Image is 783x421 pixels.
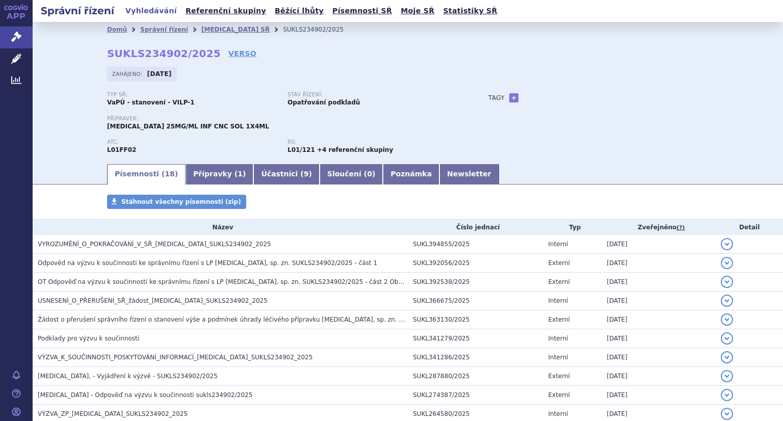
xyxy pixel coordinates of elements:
h3: Tagy [488,92,505,104]
a: Poznámka [383,164,439,185]
p: Stav řízení: [288,92,458,98]
span: KEYTRUDA, - Vyjádření k výzvě - SUKLS234902/2025 [38,373,218,380]
span: Interní [549,297,568,304]
span: Externí [549,316,570,323]
td: [DATE] [602,329,716,348]
td: [DATE] [602,254,716,273]
td: SUKL392056/2025 [408,254,543,273]
h2: Správní řízení [33,4,122,18]
strong: SUKLS234902/2025 [107,47,221,60]
td: SUKL366675/2025 [408,292,543,310]
a: VERSO [228,48,256,59]
td: SUKL341279/2025 [408,329,543,348]
li: SUKLS234902/2025 [283,22,357,37]
a: [MEDICAL_DATA] SŘ [201,26,270,33]
strong: PEMBROLIZUMAB [107,146,136,153]
th: Detail [716,220,783,235]
a: Přípravky (1) [186,164,253,185]
td: SUKL274387/2025 [408,386,543,405]
button: detail [721,276,733,288]
span: Externí [549,259,570,267]
a: Vyhledávání [122,4,180,18]
span: [MEDICAL_DATA] 25MG/ML INF CNC SOL 1X4ML [107,123,269,130]
a: Moje SŘ [398,4,437,18]
span: Externí [549,278,570,285]
span: Zahájeno: [112,70,144,78]
button: detail [721,389,733,401]
span: Externí [549,373,570,380]
a: Sloučení (0) [320,164,383,185]
button: detail [721,295,733,307]
th: Typ [543,220,602,235]
td: [DATE] [602,235,716,254]
span: Interní [549,335,568,342]
strong: [DATE] [147,70,172,77]
button: detail [721,238,733,250]
th: Číslo jednací [408,220,543,235]
span: 0 [367,170,372,178]
a: Účastníci (9) [253,164,319,185]
td: [DATE] [602,292,716,310]
td: [DATE] [602,348,716,367]
a: Stáhnout všechny písemnosti (zip) [107,195,246,209]
span: KEYTRUDA - Odpověď na výzvu k součinnosti sukls234902/2025 [38,391,252,399]
a: Písemnosti (18) [107,164,186,185]
a: Statistiky SŘ [440,4,500,18]
button: detail [721,332,733,345]
p: ATC: [107,139,277,145]
td: SUKL363130/2025 [408,310,543,329]
a: + [509,93,518,102]
span: Odpověd na výzvu k součinnosti ke správnímu řízení s LP Keytruda, sp. zn. SUKLS234902/2025 - část 1 [38,259,377,267]
a: Newsletter [439,164,499,185]
a: Písemnosti SŘ [329,4,395,18]
span: Interní [549,241,568,248]
span: Žádost o přerušení správního řízení o stanovení výše a podmínek úhrady léčivého přípravku KEYTRUD... [38,316,459,323]
button: detail [721,370,733,382]
td: [DATE] [602,273,716,292]
span: USNESENÍ_O_PŘERUŠENÍ_SŘ_žádost_KEYTRUDA_SUKLS234902_2025 [38,297,268,304]
strong: +4 referenční skupiny [317,146,393,153]
a: Domů [107,26,127,33]
button: detail [721,257,733,269]
a: Správní řízení [140,26,188,33]
span: Interní [549,410,568,417]
abbr: (?) [676,224,685,231]
td: SUKL287880/2025 [408,367,543,386]
td: SUKL392538/2025 [408,273,543,292]
td: [DATE] [602,367,716,386]
span: VÝZVA_ZP_KEYTRUDA_SUKLS234902_2025 [38,410,188,417]
td: [DATE] [602,386,716,405]
td: SUKL394855/2025 [408,235,543,254]
p: Typ SŘ: [107,92,277,98]
th: Název [33,220,408,235]
strong: Opatřování podkladů [288,99,360,106]
span: VÝZVA_K_SOUČINNOSTI_POSKYTOVÁNÍ_INFORMACÍ_KEYTRUDA_SUKLS234902_2025 [38,354,312,361]
button: detail [721,351,733,363]
span: 9 [304,170,309,178]
strong: pembrolizumab [288,146,315,153]
span: Externí [549,391,570,399]
span: Interní [549,354,568,361]
strong: VaPÚ - stanovení - VILP-1 [107,99,195,106]
p: RS: [288,139,458,145]
span: 18 [165,170,174,178]
a: Běžící lhůty [272,4,327,18]
a: Referenční skupiny [182,4,269,18]
span: Stáhnout všechny písemnosti (zip) [121,198,241,205]
td: SUKL341286/2025 [408,348,543,367]
th: Zveřejněno [602,220,716,235]
button: detail [721,408,733,420]
span: Podklady pro výzvu k součinnosti [38,335,139,342]
p: Přípravek: [107,116,468,122]
button: detail [721,313,733,326]
span: VYROZUMĚNÍ_O_POKRAČOVÁNÍ_V_SŘ_KEYTRUDA_SUKLS234902_2025 [38,241,271,248]
span: OT Odpověď na výzvu k součinnosti ke správnímu řízení s LP Keytruda, sp. zn. SUKLS234902/2025 - č... [38,278,449,285]
td: [DATE] [602,310,716,329]
span: 1 [238,170,243,178]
